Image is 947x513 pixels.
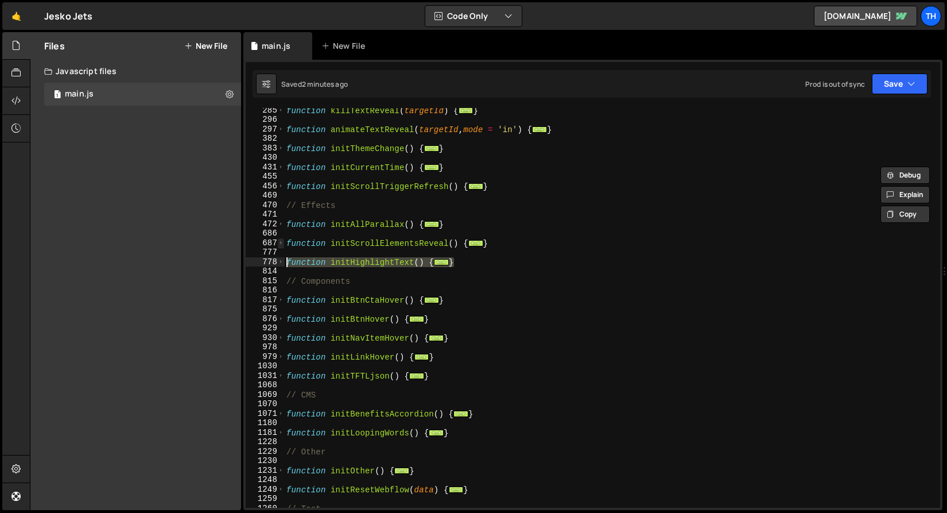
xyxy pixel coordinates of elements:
div: 1248 [246,475,285,485]
div: 430 [246,153,285,163]
div: 686 [246,229,285,238]
span: 1 [54,91,61,100]
button: Code Only [425,6,522,26]
div: 471 [246,210,285,219]
h2: Files [44,40,65,52]
div: 978 [246,342,285,352]
span: ... [532,126,547,132]
div: Javascript files [30,60,241,83]
div: 470 [246,200,285,210]
div: Prod is out of sync [805,79,865,89]
div: 979 [246,352,285,362]
span: ... [414,353,429,360]
div: 815 [246,276,285,286]
div: 1180 [246,418,285,428]
div: 814 [246,267,285,276]
button: Copy [880,206,930,223]
div: 472 [246,219,285,229]
button: Save [872,74,927,94]
div: 456 [246,182,285,191]
div: 1229 [246,447,285,457]
div: 816 [246,286,285,295]
span: ... [424,164,439,170]
div: 1230 [246,456,285,466]
div: 1231 [246,466,285,476]
button: Explain [880,186,930,203]
button: Debug [880,167,930,184]
div: 778 [246,257,285,267]
div: 16759/45776.js [44,83,241,106]
div: Jesko Jets [44,9,93,23]
span: ... [434,259,449,265]
a: [DOMAIN_NAME] [814,6,917,26]
span: ... [409,372,424,379]
div: New File [321,40,370,52]
a: Th [921,6,941,26]
div: 1070 [246,399,285,409]
span: ... [409,315,424,322]
div: 469 [246,191,285,200]
span: ... [459,107,473,113]
div: 297 [246,125,285,134]
div: 1181 [246,428,285,438]
span: ... [395,467,410,473]
button: New File [184,41,227,51]
a: 🤙 [2,2,30,30]
div: 383 [246,144,285,153]
div: 687 [246,238,285,248]
div: 285 [246,106,285,115]
div: 875 [246,304,285,314]
span: ... [424,296,439,303]
div: 2 minutes ago [302,79,348,89]
span: ... [424,145,439,151]
span: ... [449,486,464,492]
div: 777 [246,248,285,257]
div: 1069 [246,390,285,400]
div: 1259 [246,494,285,504]
div: 817 [246,295,285,305]
span: ... [424,221,439,227]
div: 1031 [246,371,285,381]
div: 876 [246,314,285,324]
span: ... [453,410,468,416]
div: 1068 [246,380,285,390]
div: 930 [246,333,285,343]
div: main.js [262,40,290,52]
span: ... [468,240,483,246]
div: main.js [65,89,94,99]
span: ... [429,429,444,435]
span: ... [468,183,483,189]
div: Saved [281,79,348,89]
div: 1071 [246,409,285,419]
div: 455 [246,172,285,182]
div: 382 [246,134,285,144]
div: 431 [246,163,285,172]
div: 1228 [246,437,285,447]
div: 929 [246,323,285,333]
div: 296 [246,115,285,125]
div: 1030 [246,361,285,371]
div: 1249 [246,485,285,495]
span: ... [429,334,444,341]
